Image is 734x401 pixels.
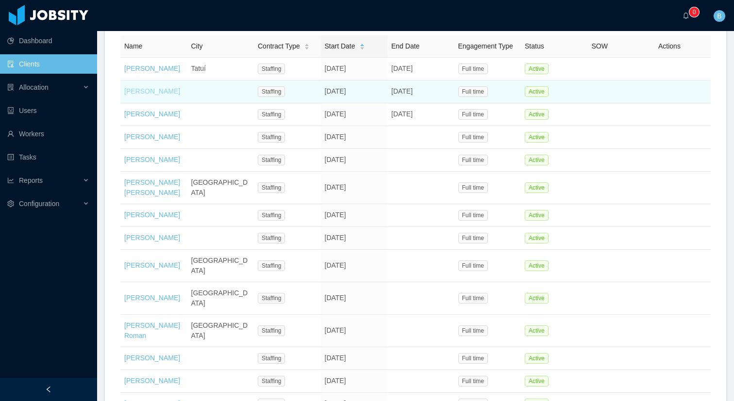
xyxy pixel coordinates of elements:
[458,353,488,364] span: Full time
[321,227,388,250] td: [DATE]
[391,42,419,50] span: End Date
[258,210,285,221] span: Staffing
[258,376,285,386] span: Staffing
[187,315,254,347] td: [GEOGRAPHIC_DATA]
[191,42,203,50] span: City
[258,109,285,120] span: Staffing
[592,42,608,50] span: SOW
[321,172,388,204] td: [DATE]
[387,80,454,103] td: [DATE]
[258,132,285,143] span: Staffing
[458,293,488,304] span: Full time
[458,109,488,120] span: Full time
[359,42,365,49] div: Sort
[525,182,549,193] span: Active
[304,46,309,49] i: icon: caret-down
[525,210,549,221] span: Active
[321,315,388,347] td: [DATE]
[458,182,488,193] span: Full time
[124,87,180,95] a: [PERSON_NAME]
[124,261,180,269] a: [PERSON_NAME]
[458,260,488,271] span: Full time
[717,10,721,22] span: B
[458,132,488,143] span: Full time
[321,204,388,227] td: [DATE]
[258,353,285,364] span: Staffing
[258,260,285,271] span: Staffing
[525,293,549,304] span: Active
[258,293,285,304] span: Staffing
[258,86,285,97] span: Staffing
[525,325,549,336] span: Active
[458,325,488,336] span: Full time
[258,41,300,51] span: Contract Type
[658,42,681,50] span: Actions
[321,80,388,103] td: [DATE]
[124,377,180,385] a: [PERSON_NAME]
[124,178,180,196] a: [PERSON_NAME] [PERSON_NAME]
[689,7,699,17] sup: 0
[187,172,254,204] td: [GEOGRAPHIC_DATA]
[525,353,549,364] span: Active
[458,86,488,97] span: Full time
[7,101,89,120] a: icon: robotUsers
[19,83,49,91] span: Allocation
[525,42,544,50] span: Status
[7,177,14,184] i: icon: line-chart
[124,133,180,141] a: [PERSON_NAME]
[7,147,89,167] a: icon: profileTasks
[321,126,388,149] td: [DATE]
[258,155,285,165] span: Staffing
[258,325,285,336] span: Staffing
[187,58,254,80] td: Tatuí
[258,233,285,243] span: Staffing
[525,376,549,386] span: Active
[124,354,180,362] a: [PERSON_NAME]
[187,282,254,315] td: [GEOGRAPHIC_DATA]
[7,31,89,50] a: icon: pie-chartDashboard
[683,12,689,19] i: icon: bell
[321,282,388,315] td: [DATE]
[124,64,180,72] a: [PERSON_NAME]
[525,64,549,74] span: Active
[458,376,488,386] span: Full time
[124,42,142,50] span: Name
[321,347,388,370] td: [DATE]
[19,200,59,208] span: Configuration
[387,103,454,126] td: [DATE]
[458,233,488,243] span: Full time
[7,54,89,74] a: icon: auditClients
[387,58,454,80] td: [DATE]
[458,155,488,165] span: Full time
[321,58,388,80] td: [DATE]
[321,370,388,393] td: [DATE]
[19,176,43,184] span: Reports
[525,260,549,271] span: Active
[304,42,309,45] i: icon: caret-up
[525,86,549,97] span: Active
[321,103,388,126] td: [DATE]
[7,200,14,207] i: icon: setting
[525,155,549,165] span: Active
[124,110,180,118] a: [PERSON_NAME]
[187,250,254,282] td: [GEOGRAPHIC_DATA]
[525,233,549,243] span: Active
[7,84,14,91] i: icon: solution
[321,250,388,282] td: [DATE]
[258,182,285,193] span: Staffing
[321,149,388,172] td: [DATE]
[124,156,180,163] a: [PERSON_NAME]
[124,321,180,339] a: [PERSON_NAME] Roman
[304,42,310,49] div: Sort
[124,294,180,302] a: [PERSON_NAME]
[124,234,180,241] a: [PERSON_NAME]
[525,109,549,120] span: Active
[325,41,355,51] span: Start Date
[458,42,513,50] span: Engagement Type
[258,64,285,74] span: Staffing
[7,124,89,144] a: icon: userWorkers
[359,42,365,45] i: icon: caret-up
[525,132,549,143] span: Active
[359,46,365,49] i: icon: caret-down
[124,211,180,219] a: [PERSON_NAME]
